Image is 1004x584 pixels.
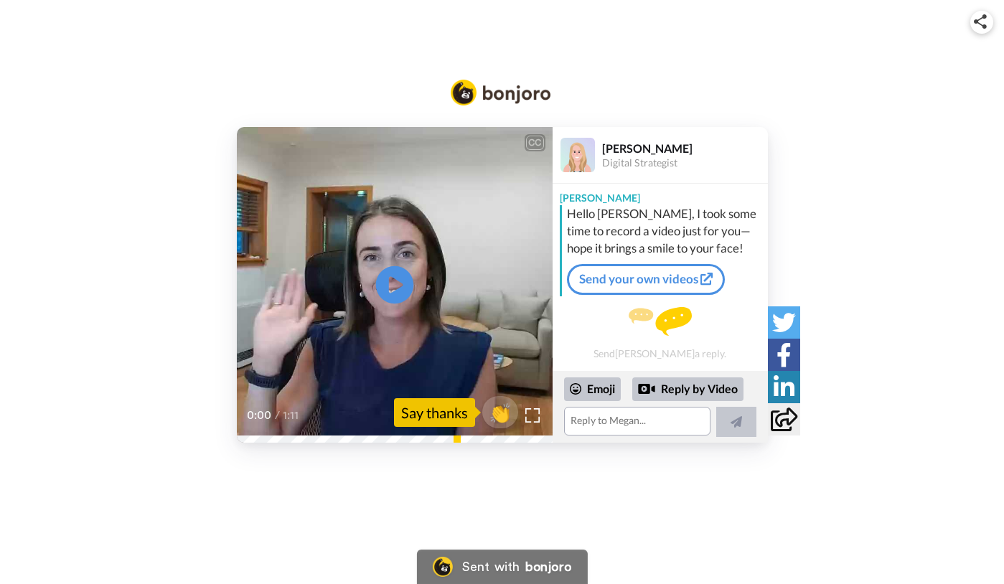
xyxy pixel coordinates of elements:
div: Reply by Video [638,380,655,397]
img: Bonjoro Logo [451,80,551,105]
div: Hello [PERSON_NAME], I took some time to record a video just for you—hope it brings a smile to yo... [567,205,764,257]
div: [PERSON_NAME] [602,141,767,155]
div: Emoji [564,377,621,400]
button: 👏 [482,396,518,428]
div: CC [526,136,544,150]
img: message.svg [629,307,692,336]
img: ic_share.svg [974,14,987,29]
img: Full screen [525,408,540,423]
div: Reply by Video [632,377,743,402]
img: Profile Image [560,138,595,172]
div: Say thanks [394,398,475,427]
a: Send your own videos [567,264,725,294]
span: / [275,407,280,424]
span: 0:00 [247,407,272,424]
div: [PERSON_NAME] [553,184,768,205]
span: 1:11 [283,407,308,424]
div: Digital Strategist [602,157,767,169]
div: Send [PERSON_NAME] a reply. [553,302,768,364]
span: 👏 [482,401,518,424]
